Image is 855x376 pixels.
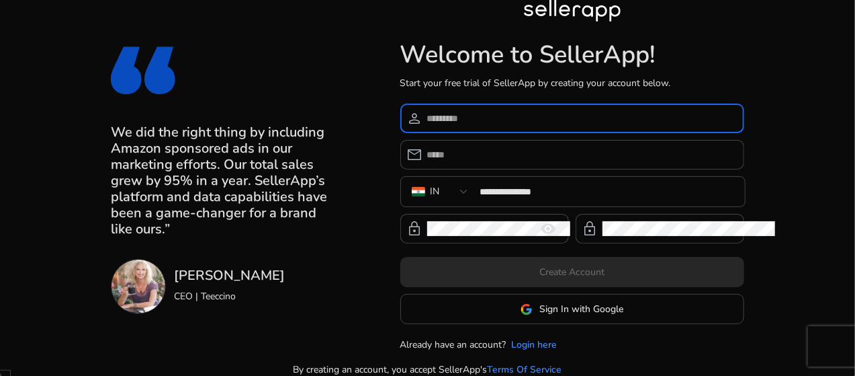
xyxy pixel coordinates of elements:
[400,338,506,352] p: Already have an account?
[407,147,423,163] span: email
[407,221,423,237] span: lock
[400,294,744,324] button: Sign In with Google
[512,338,557,352] a: Login here
[533,221,565,237] mat-icon: remove_red_eye
[431,184,440,199] div: IN
[111,124,340,237] h3: We did the right thing by including Amazon sponsored ads in our marketing efforts. Our total sale...
[407,110,423,126] span: person
[174,268,285,284] h3: [PERSON_NAME]
[539,302,623,316] span: Sign In with Google
[400,40,744,69] h1: Welcome to SellerApp!
[174,289,285,303] p: CEO | Teeccino
[582,221,598,237] span: lock
[521,303,533,315] img: google-logo.svg
[400,76,744,90] p: Start your free trial of SellerApp by creating your account below.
